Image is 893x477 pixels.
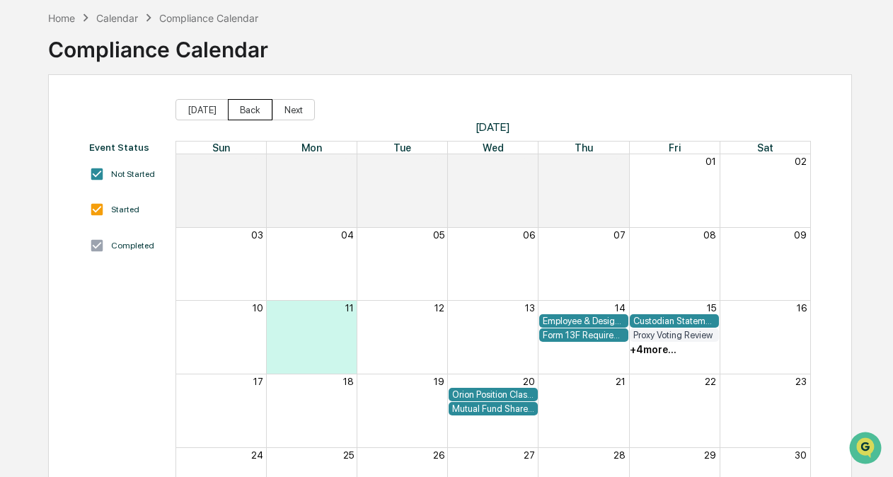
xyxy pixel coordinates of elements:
[343,449,354,461] button: 25
[28,178,91,192] span: Preclearance
[343,376,354,387] button: 18
[253,302,263,314] button: 10
[252,156,263,167] button: 27
[433,449,444,461] button: 26
[434,376,444,387] button: 19
[175,120,811,134] span: [DATE]
[795,376,807,387] button: 23
[433,229,444,241] button: 05
[341,229,354,241] button: 04
[434,302,444,314] button: 12
[452,389,534,400] div: Orion Position Classification Review
[633,330,715,340] div: Proxy Voting Review
[301,142,322,154] span: Mon
[175,99,229,120] button: [DATE]
[272,99,315,120] button: Next
[342,156,354,167] button: 28
[96,12,138,24] div: Calendar
[48,122,179,133] div: We're available if you need us!
[97,172,181,197] a: 🗄️Attestations
[613,229,626,241] button: 07
[251,229,263,241] button: 03
[48,108,232,122] div: Start new chat
[111,241,154,251] div: Completed
[616,376,626,387] button: 21
[669,142,681,154] span: Fri
[795,156,807,167] button: 02
[251,449,263,461] button: 24
[575,142,593,154] span: Thu
[345,302,354,314] button: 11
[483,142,504,154] span: Wed
[241,112,258,129] button: Start new chat
[452,403,534,414] div: Mutual Fund Share Class & Fee Review
[8,199,95,224] a: 🔎Data Lookup
[228,99,272,120] button: Back
[633,316,715,326] div: Custodian Statement Delivery Review
[757,142,773,154] span: Sat
[705,156,716,167] button: 01
[89,142,161,153] div: Event Status
[14,29,258,52] p: How can we help?
[613,449,626,461] button: 28
[111,169,155,179] div: Not Started
[111,205,139,214] div: Started
[103,179,114,190] div: 🗄️
[100,238,171,250] a: Powered byPylon
[797,302,807,314] button: 16
[543,330,625,340] div: Form 13F Requirement Review
[543,316,625,326] div: Employee & Designations Review
[141,239,171,250] span: Pylon
[615,302,626,314] button: 14
[14,179,25,190] div: 🖐️
[523,376,535,387] button: 20
[212,142,230,154] span: Sun
[159,12,258,24] div: Compliance Calendar
[253,376,263,387] button: 17
[117,178,175,192] span: Attestations
[14,206,25,217] div: 🔎
[37,64,234,79] input: Clear
[523,156,535,167] button: 30
[393,142,411,154] span: Tue
[48,12,75,24] div: Home
[8,172,97,197] a: 🖐️Preclearance
[794,229,807,241] button: 09
[703,229,716,241] button: 08
[48,25,268,62] div: Compliance Calendar
[795,449,807,461] button: 30
[525,302,535,314] button: 13
[28,205,89,219] span: Data Lookup
[704,449,716,461] button: 29
[707,302,716,314] button: 15
[523,229,535,241] button: 06
[848,430,886,469] iframe: Open customer support
[630,344,676,355] div: + 4 more...
[524,449,535,461] button: 27
[14,108,40,133] img: 1746055101610-c473b297-6a78-478c-a979-82029cc54cd1
[705,376,716,387] button: 22
[616,156,626,167] button: 31
[432,156,444,167] button: 29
